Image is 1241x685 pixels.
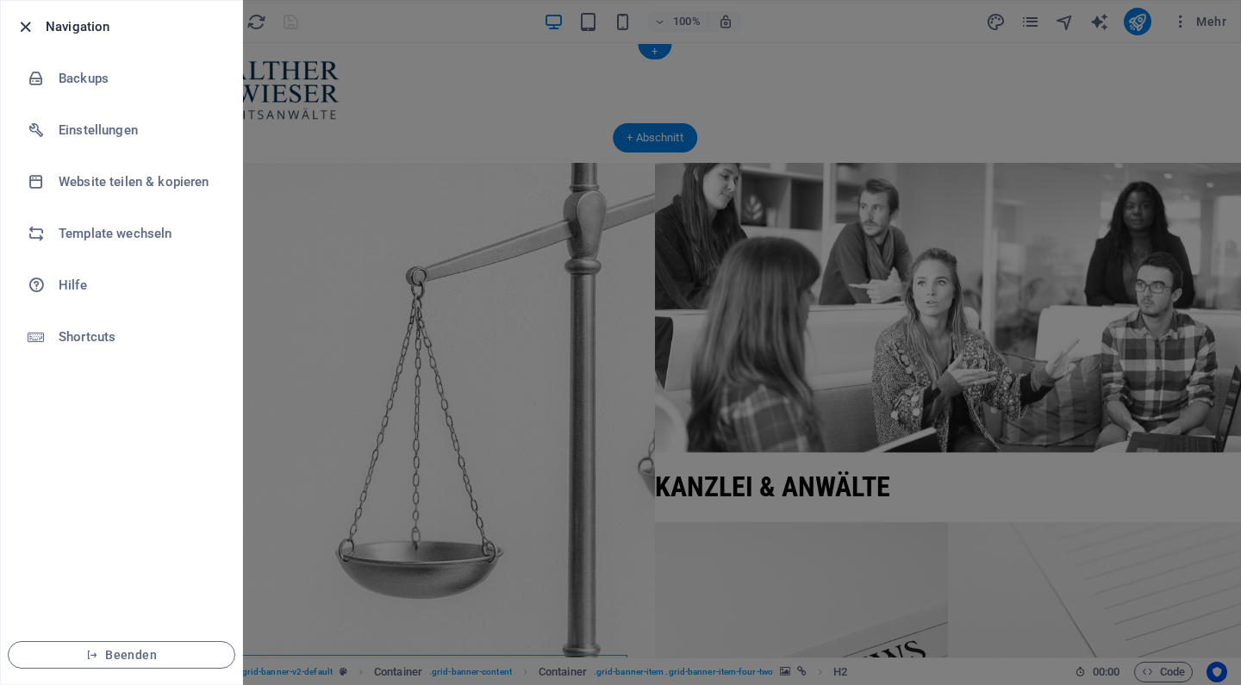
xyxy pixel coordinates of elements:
a: Hilfe [1,259,242,311]
h6: Website teilen & kopieren [59,171,218,192]
h6: Template wechseln [59,223,218,244]
button: Beenden [8,641,235,669]
span: Beenden [22,648,221,662]
a: Kanzlei & Anwälte [586,383,1172,505]
h6: Hilfe [59,275,218,296]
h6: Einstellungen [59,120,218,140]
h6: Shortcuts [59,327,218,347]
h6: Backups [59,68,218,89]
h6: Navigation [46,16,228,37]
